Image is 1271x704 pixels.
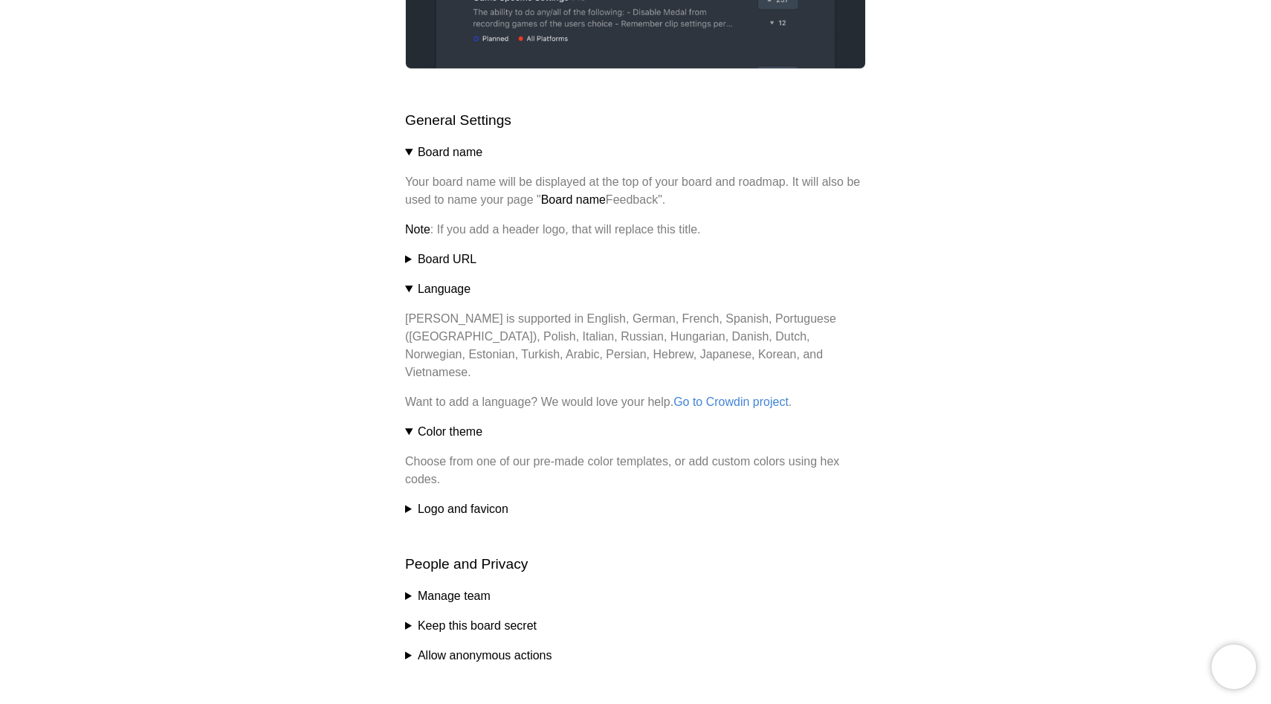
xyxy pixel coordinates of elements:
summary: Board name [405,143,866,161]
summary: Language [405,280,866,298]
h2: People and Privacy [405,554,866,575]
p: Choose from one of our pre-made color templates, or add custom colors using hex codes. [405,453,866,488]
summary: Color theme [405,423,866,441]
summary: Allow anonymous actions [405,647,866,665]
p: Your board name will be displayed at the top of your board and roadmap. It will also be used to n... [405,173,866,209]
summary: Board URL [405,251,866,268]
strong: Board name [541,193,606,206]
p: Want to add a language? We would love your help. . [405,393,866,411]
p: [PERSON_NAME] is supported in English, German, French, Spanish, Portuguese ([GEOGRAPHIC_DATA]), P... [405,310,866,381]
summary: Manage team [405,587,866,605]
strong: Note [405,223,430,236]
a: Go to Crowdin project [673,395,789,408]
summary: Keep this board secret [405,617,866,635]
h2: General Settings [405,110,866,132]
iframe: Chatra live chat [1212,645,1256,689]
summary: Logo and favicon [405,500,866,518]
p: : If you add a header logo, that will replace this title. [405,221,866,239]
